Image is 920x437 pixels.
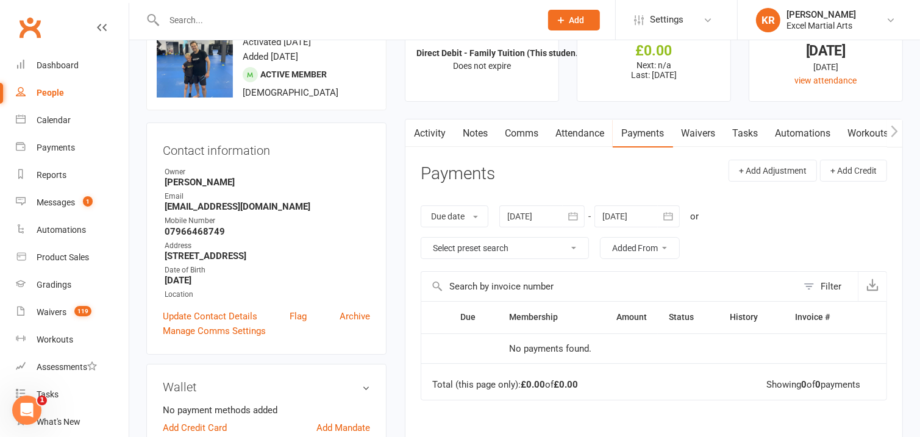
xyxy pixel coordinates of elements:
div: Total (this page only): of [432,380,578,390]
div: Owner [165,166,370,178]
time: Activated [DATE] [243,37,311,48]
a: Update Contact Details [163,309,257,324]
th: Due [449,302,497,333]
input: Search... [160,12,532,29]
a: Flag [290,309,307,324]
th: History [719,302,785,333]
iframe: Intercom live chat [12,396,41,425]
span: [DEMOGRAPHIC_DATA] [243,87,338,98]
a: Notes [454,119,496,147]
a: Assessments [16,354,129,381]
div: Email [165,191,370,202]
input: Search by invoice number [421,272,797,301]
span: Add [569,15,585,25]
img: image1690021508.png [157,21,233,98]
a: Archive [340,309,370,324]
th: Invoice # [784,302,858,333]
span: Does not expire [453,61,511,71]
h3: Payments [421,165,495,183]
strong: Direct Debit - Family Tuition (This studen... [416,48,583,58]
time: Added [DATE] [243,51,298,62]
h3: Wallet [163,380,370,394]
div: Location [165,289,370,300]
a: Gradings [16,271,129,299]
button: Due date [421,205,488,227]
div: Tasks [37,389,59,399]
a: Tasks [16,381,129,408]
a: Messages 1 [16,189,129,216]
a: Payments [16,134,129,162]
a: Product Sales [16,244,129,271]
div: Assessments [37,362,97,372]
a: Payments [613,119,673,147]
a: Dashboard [16,52,129,79]
strong: 07966468749 [165,226,370,237]
td: No payments found. [498,333,658,364]
strong: [EMAIL_ADDRESS][DOMAIN_NAME] [165,201,370,212]
div: Filter [821,279,841,294]
span: Active member [260,69,327,79]
a: People [16,79,129,107]
div: [PERSON_NAME] [786,9,856,20]
div: Showing of payments [766,380,860,390]
button: Added From [600,237,680,259]
div: People [37,88,64,98]
a: Add Credit Card [163,421,227,435]
div: Excel Martial Arts [786,20,856,31]
div: Dashboard [37,60,79,70]
th: Amount [590,302,658,333]
div: Automations [37,225,86,235]
div: Gradings [37,280,71,290]
a: Workouts [840,119,897,147]
div: What's New [37,417,80,427]
div: Mobile Number [165,215,370,227]
strong: 0 [815,379,821,390]
strong: 0 [801,379,807,390]
a: view attendance [794,76,857,85]
a: Automations [16,216,129,244]
div: Calendar [37,115,71,125]
strong: [DATE] [165,275,370,286]
div: or [691,209,699,224]
div: Address [165,240,370,252]
a: Calendar [16,107,129,134]
a: Attendance [547,119,613,147]
a: Activity [405,119,454,147]
div: Messages [37,197,75,207]
div: Product Sales [37,252,89,262]
li: No payment methods added [163,403,370,417]
div: Waivers [37,307,66,317]
strong: £0.00 [521,379,545,390]
span: 1 [37,396,47,405]
a: Automations [767,119,840,147]
div: [DATE] [760,44,891,57]
div: £0.00 [588,44,719,57]
a: What's New [16,408,129,436]
strong: £0.00 [554,379,578,390]
div: Date of Birth [165,265,370,276]
h3: Contact information [163,139,370,157]
button: + Add Credit [820,160,887,182]
a: Reports [16,162,129,189]
p: Next: n/a Last: [DATE] [588,60,719,80]
div: Workouts [37,335,73,344]
a: Workouts [16,326,129,354]
a: Manage Comms Settings [163,324,266,338]
strong: [STREET_ADDRESS] [165,250,370,261]
div: Payments [37,143,75,152]
a: Waivers [673,119,724,147]
div: [DATE] [760,60,891,74]
th: Status [658,302,719,333]
button: Filter [797,272,858,301]
a: Waivers 119 [16,299,129,326]
span: 1 [83,196,93,207]
strong: [PERSON_NAME] [165,177,370,188]
a: Tasks [724,119,767,147]
span: 119 [74,306,91,316]
button: + Add Adjustment [729,160,817,182]
a: Comms [496,119,547,147]
th: Membership [498,302,590,333]
a: Add Mandate [316,421,370,435]
div: Reports [37,170,66,180]
span: Settings [650,6,683,34]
